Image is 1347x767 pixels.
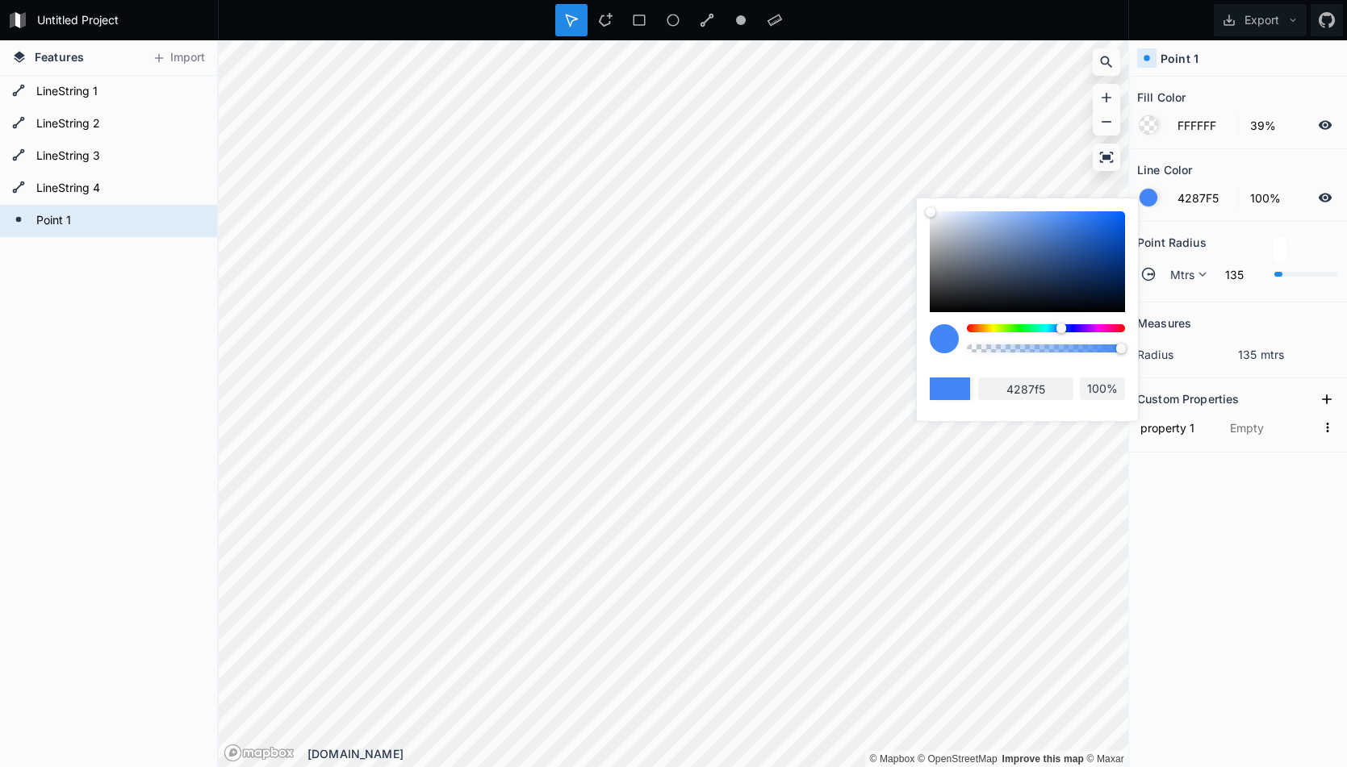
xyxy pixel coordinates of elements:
button: Export [1214,4,1307,36]
input: Empty [1227,415,1316,440]
a: OpenStreetMap [918,753,998,765]
input: Name [1137,415,1219,440]
h4: Point 1 [1161,50,1198,67]
input: 0 [1215,265,1266,284]
h2: Line Color [1137,157,1192,182]
button: Import [144,45,213,71]
div: [DOMAIN_NAME] [307,745,1128,762]
h2: Measures [1137,311,1191,336]
span: Features [35,48,84,65]
a: Mapbox logo [224,744,295,762]
dt: radius [1137,346,1238,363]
span: Mtrs [1170,266,1195,283]
a: Map feedback [1002,753,1084,765]
h2: Fill Color [1137,85,1186,110]
a: Maxar [1087,753,1125,765]
h2: Point Radius [1137,230,1207,255]
a: Mapbox [869,753,914,765]
h2: Custom Properties [1137,386,1239,411]
dd: 135 mtrs [1238,346,1339,363]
